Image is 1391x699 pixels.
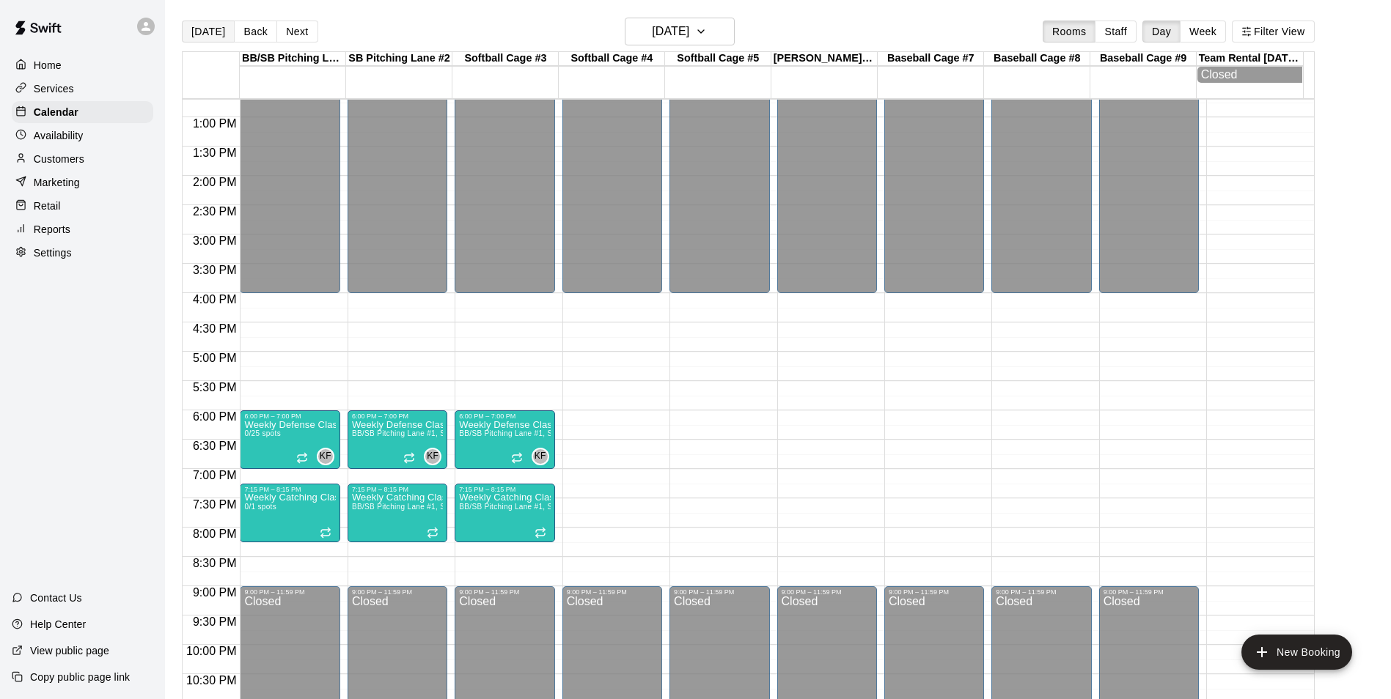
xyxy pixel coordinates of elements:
[1232,21,1314,42] button: Filter View
[1180,21,1226,42] button: Week
[12,171,153,193] a: Marketing
[352,503,574,511] span: BB/SB Pitching Lane #1, SB Pitching Lane #2, Softball Cage #3
[34,81,74,96] p: Services
[537,448,549,465] span: Kameron Forte
[240,410,340,469] div: 6:00 PM – 7:00 PM: Weekly Defense Class
[352,588,443,596] div: 9:00 PM – 11:59 PM
[889,588,980,596] div: 9:00 PM – 11:59 PM
[34,58,62,73] p: Home
[34,175,80,190] p: Marketing
[12,218,153,240] a: Reports
[1043,21,1095,42] button: Rooms
[189,498,241,511] span: 7:30 PM
[189,205,241,218] span: 2:30 PM
[625,18,735,45] button: [DATE]
[348,484,447,542] div: 7:15 PM – 8:15 PM: Weekly Catching Class (Ages 9 and Up)
[1201,68,1299,81] div: Closed
[30,591,82,605] p: Contact Us
[511,452,523,464] span: Recurring event
[189,176,241,188] span: 2:00 PM
[317,448,334,465] div: Kameron Forte
[459,429,681,437] span: BB/SB Pitching Lane #1, SB Pitching Lane #2, Softball Cage #3
[771,52,878,66] div: [PERSON_NAME] #6
[34,128,84,143] p: Availability
[189,322,241,335] span: 4:30 PM
[244,588,335,596] div: 9:00 PM – 11:59 PM
[183,674,240,687] span: 10:30 PM
[12,125,153,147] a: Availability
[12,242,153,264] a: Settings
[244,486,335,493] div: 7:15 PM – 8:15 PM
[34,105,78,119] p: Calendar
[189,147,241,159] span: 1:30 PM
[424,448,441,465] div: Kameron Forte
[12,148,153,170] a: Customers
[1142,21,1181,42] button: Day
[348,410,447,469] div: 6:00 PM – 7:00 PM: Weekly Defense Class
[665,52,771,66] div: Softball Cage #5
[320,527,331,539] span: Recurring event
[459,588,550,596] div: 9:00 PM – 11:59 PM
[430,448,441,465] span: Kameron Forte
[1095,21,1137,42] button: Staff
[189,352,241,364] span: 5:00 PM
[878,52,984,66] div: Baseball Cage #7
[34,152,84,166] p: Customers
[240,484,340,542] div: 7:15 PM – 8:15 PM: Weekly Catching Class (Ages 9 and Up)
[189,586,241,599] span: 9:00 PM
[296,452,308,464] span: Recurring event
[352,486,443,493] div: 7:15 PM – 8:15 PM
[323,448,334,465] span: Kameron Forte
[189,381,241,393] span: 5:30 PM
[652,21,689,42] h6: [DATE]
[182,21,235,42] button: [DATE]
[1241,635,1352,670] button: add
[189,117,241,130] span: 1:00 PM
[12,101,153,123] a: Calendar
[535,527,546,539] span: Recurring event
[34,222,70,237] p: Reports
[535,449,546,464] span: KF
[189,234,241,247] span: 3:00 PM
[352,429,574,437] span: BB/SB Pitching Lane #1, SB Pitching Lane #2, Softball Cage #3
[403,452,415,464] span: Recurring event
[455,484,554,542] div: 7:15 PM – 8:15 PM: Weekly Catching Class (Ages 9 and Up)
[532,448,549,465] div: Kameron Forte
[12,54,153,76] a: Home
[12,78,153,100] div: Services
[189,557,241,569] span: 8:30 PM
[459,486,550,493] div: 7:15 PM – 8:15 PM
[12,195,153,217] a: Retail
[1197,52,1303,66] div: Team Rental [DATE] Special (2 Hours)
[189,410,241,423] span: 6:00 PM
[346,52,452,66] div: SB Pitching Lane #2
[1104,588,1194,596] div: 9:00 PM – 11:59 PM
[782,588,873,596] div: 9:00 PM – 11:59 PM
[352,413,443,420] div: 6:00 PM – 7:00 PM
[427,527,438,539] span: Recurring event
[244,413,335,420] div: 6:00 PM – 7:00 PM
[244,503,276,511] span: 0/1 spots filled
[455,410,554,469] div: 6:00 PM – 7:00 PM: Weekly Defense Class
[559,52,665,66] div: Softball Cage #4
[459,503,681,511] span: BB/SB Pitching Lane #1, SB Pitching Lane #2, Softball Cage #3
[189,528,241,540] span: 8:00 PM
[452,52,559,66] div: Softball Cage #3
[189,440,241,452] span: 6:30 PM
[189,615,241,628] span: 9:30 PM
[189,293,241,306] span: 4:00 PM
[30,670,130,684] p: Copy public page link
[984,52,1090,66] div: Baseball Cage #8
[567,588,658,596] div: 9:00 PM – 11:59 PM
[189,469,241,481] span: 7:00 PM
[34,245,72,260] p: Settings
[240,52,346,66] div: BB/SB Pitching Lane #1
[320,449,331,464] span: KF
